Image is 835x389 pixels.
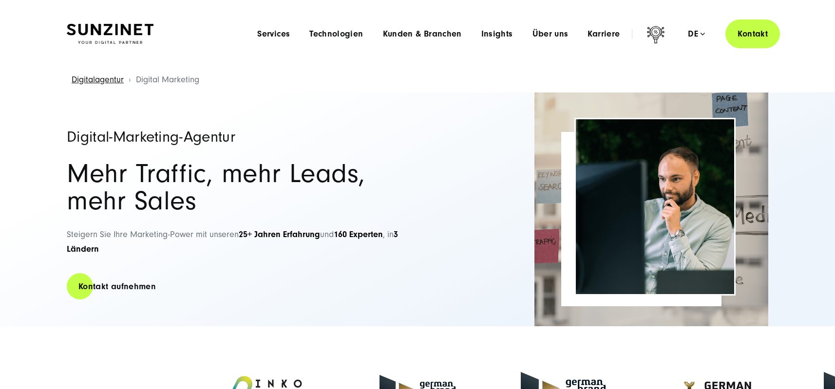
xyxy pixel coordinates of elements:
a: Digitalagentur [72,74,124,85]
a: Technologien [309,29,363,39]
img: Full-Service Digitalagentur SUNZINET - Digital Marketing [576,119,734,294]
a: Services [257,29,290,39]
a: Kontakt aufnehmen [67,273,168,300]
h1: Digital-Marketing-Agentur [67,129,408,145]
strong: 160 Experten [334,229,383,240]
strong: 25+ Jahren Erfahrung [239,229,320,240]
a: Kontakt [725,19,780,48]
div: de [688,29,705,39]
a: Kunden & Branchen [383,29,462,39]
img: SUNZINET Full Service Digital Agentur [67,24,153,44]
a: Über uns [532,29,569,39]
span: Steigern Sie Ihre Marketing-Power mit unseren und , in [67,229,398,255]
h2: Mehr Traffic, mehr Leads, mehr Sales [67,160,408,215]
a: Insights [481,29,513,39]
span: Digital Marketing [136,74,199,85]
a: Karriere [588,29,620,39]
img: Full-Service Digitalagentur SUNZINET - Digital Marketing_2 [534,93,768,326]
